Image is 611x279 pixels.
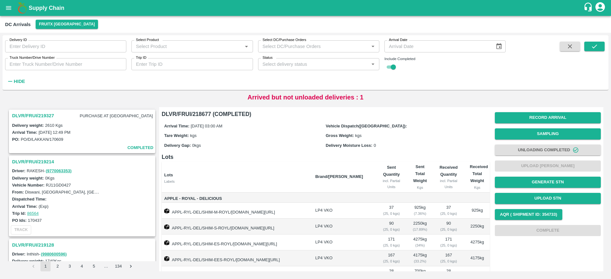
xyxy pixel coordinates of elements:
[191,124,222,128] span: [DATE] 03:00 AM
[162,110,490,119] h6: DLVR/FRUI/218677 (COMPLETED)
[380,211,402,216] div: ( 25, 0 kgs)
[40,261,51,271] button: page 1
[248,92,364,102] p: Arrived but not unloaded deliveries : 1
[21,137,63,142] label: PO/D/LAKKAN/170609
[495,193,601,204] button: Upload STN
[495,112,601,123] button: Record Arrival
[310,235,376,250] td: LP4 VKO
[12,211,26,216] label: Trip Id:
[408,235,433,250] td: 4275 kg
[12,176,44,180] label: Delivery weight:
[164,143,191,148] label: Delivery Gap:
[432,235,465,250] td: 171
[113,261,124,271] button: Go to page 134
[408,203,433,219] td: 925 kg
[413,211,428,216] div: ( 7.36 %)
[413,258,428,264] div: ( 33.2 %)
[355,133,362,138] span: kgs
[326,133,354,138] label: Gross Weight:
[164,173,173,177] b: Lots
[495,209,562,220] button: AQR ( Shipment Id: 354733)
[310,250,376,266] td: LP4 VKO
[432,250,465,266] td: 167
[5,76,27,87] button: Hide
[470,185,485,190] div: Kgs
[439,165,458,177] b: Received Quantity
[380,178,402,190] div: incl. Partial Units
[470,164,488,183] b: Received Total Weight
[1,1,16,15] button: open drawer
[375,235,407,250] td: 171
[12,183,45,187] label: Vehicle Number:
[12,252,25,256] label: Driver:
[77,261,87,271] button: Go to page 4
[495,177,601,188] button: Generate STN
[495,145,601,156] button: Unloading Completed
[79,112,154,120] p: PURCHASE AT [GEOGRAPHIC_DATA]
[192,143,201,148] span: 0 kgs
[12,137,19,142] label: PO:
[413,185,428,190] div: Kgs
[25,189,177,194] label: Diswani, [GEOGRAPHIC_DATA], [GEOGRAPHIC_DATA] , [GEOGRAPHIC_DATA]
[380,258,402,264] div: ( 25, 0 kgs)
[12,168,25,173] label: Driver:
[380,242,402,248] div: ( 25, 0 kgs)
[413,242,428,248] div: ( 34 %)
[29,3,583,12] a: Supply Chain
[260,60,367,68] input: Select delivery status
[164,124,189,128] label: Arrival Time:
[45,259,61,263] label: 1740 Kgs
[46,168,72,173] a: (9770063353)
[384,40,490,52] input: Arrival Date
[310,219,376,235] td: LP4 VKO
[46,183,71,187] label: RJ11GD0427
[136,55,146,60] label: Trip ID
[12,112,54,120] h3: DLVR/FRUI/219327
[438,211,460,216] div: ( 25, 0 kgs)
[12,204,37,209] label: Arrival Time:
[29,5,64,11] b: Supply Chain
[465,250,490,266] td: 4175 kg
[27,261,137,271] nav: pagination navigation
[5,40,126,52] input: Enter Delivery ID
[164,256,169,261] img: box
[438,227,460,232] div: ( 25, 0 kgs)
[12,259,44,263] label: Delivery weight:
[162,250,310,266] td: APPL-RYL-DEL/SHIM-EES-ROYL/[DOMAIN_NAME][URL]
[375,250,407,266] td: 167
[5,20,31,29] div: DC Arrivals
[12,241,154,249] h3: DLVR/FRUI/219128
[164,133,189,138] label: Tare Weight:
[16,2,29,14] img: logo
[326,143,373,148] label: Delivery Moisture Loss:
[408,250,433,266] td: 4175 kg
[45,123,63,128] label: 2610 Kgs
[190,133,197,138] span: kgs
[27,252,67,256] span: Inthish -
[465,219,490,235] td: 2250 kg
[375,203,407,219] td: 37
[432,219,465,235] td: 90
[65,261,75,271] button: Go to page 3
[438,258,460,264] div: ( 25, 0 kgs)
[27,211,39,216] a: 86564
[242,42,250,51] button: Open
[583,2,594,14] div: customer-support
[41,252,67,256] a: (9980600596)
[14,79,25,84] strong: Hide
[12,197,46,201] label: Dispatched Time:
[374,143,376,148] span: 0
[36,20,98,29] button: Select DC
[594,1,606,15] div: account of current user
[310,203,376,219] td: LP4 VKO
[12,123,44,128] label: Delivery weight:
[10,55,55,60] label: Truck Number/Drive Number
[383,165,400,177] b: Sent Quantity
[5,58,126,70] input: Enter Truck Number/Drive Number
[133,42,240,51] input: Select Product
[326,124,407,128] label: Vehicle Dispatch([GEOGRAPHIC_DATA]):
[164,195,310,202] span: Apple - Royal - Delicious
[493,40,505,52] button: Choose date
[413,164,427,183] b: Sent Total Weight
[12,190,24,194] label: From:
